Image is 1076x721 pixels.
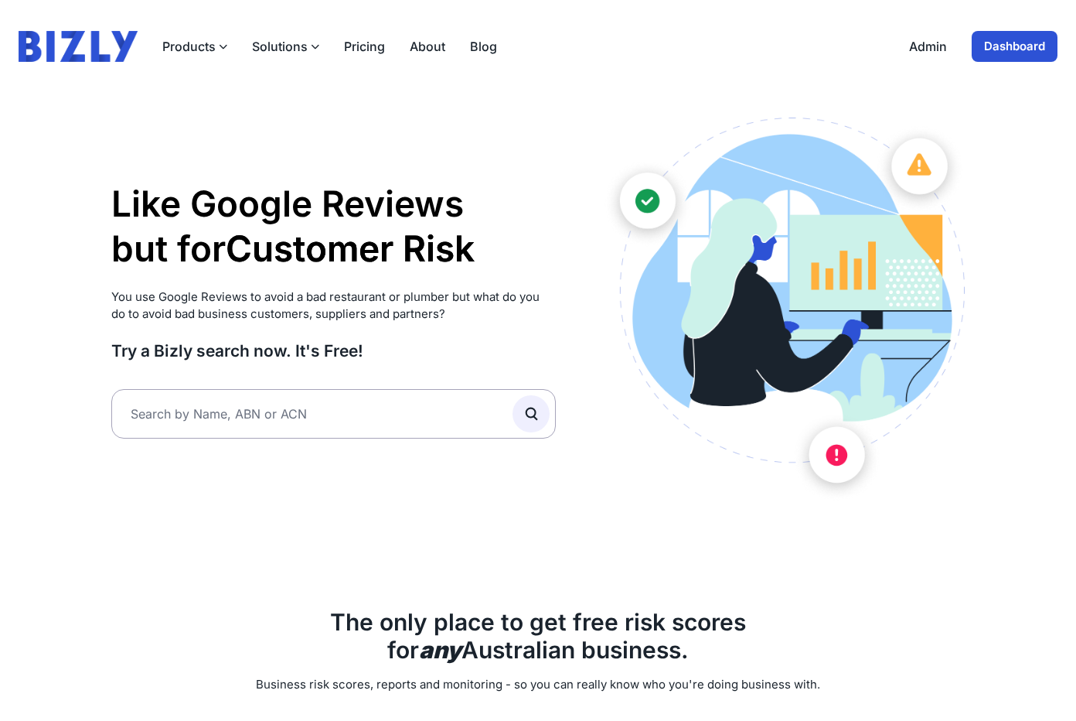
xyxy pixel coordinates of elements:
[410,37,445,56] a: About
[111,340,556,361] h3: Try a Bizly search now. It's Free!
[111,289,556,323] p: You use Google Reviews to avoid a bad restaurant or plumber but what do you do to avoid bad busin...
[111,676,965,694] p: Business risk scores, reports and monitoring - so you can really know who you're doing business w...
[111,389,556,439] input: Search by Name, ABN or ACN
[226,271,475,316] li: Supplier Risk
[111,608,965,664] h2: The only place to get free risk scores for Australian business.
[252,37,319,56] button: Solutions
[470,37,497,56] a: Blog
[344,37,385,56] a: Pricing
[162,37,227,56] button: Products
[972,31,1057,62] a: Dashboard
[226,227,475,272] li: Customer Risk
[111,182,556,271] h1: Like Google Reviews but for
[909,37,947,56] a: Admin
[419,636,461,664] b: any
